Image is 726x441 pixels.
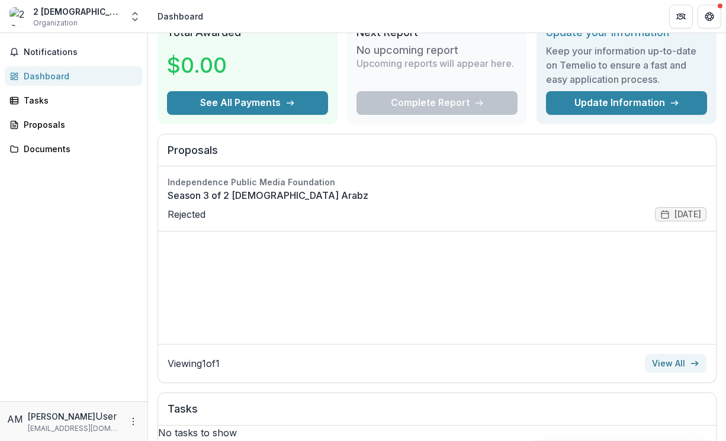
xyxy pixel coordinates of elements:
div: 2 [DEMOGRAPHIC_DATA] Arabz [33,5,122,18]
p: [EMAIL_ADDRESS][DOMAIN_NAME] [28,423,121,434]
div: Dashboard [24,70,133,82]
button: See All Payments [167,91,328,115]
h2: Proposals [168,144,706,166]
a: View All [645,354,706,373]
div: Proposals [24,118,133,131]
p: [PERSON_NAME] [28,410,95,423]
button: Notifications [5,43,143,62]
div: Dashboard [158,10,203,22]
span: Notifications [24,47,138,57]
button: Open entity switcher [127,5,143,28]
nav: breadcrumb [153,8,208,25]
p: No tasks to show [158,426,716,440]
a: Season 3 of 2 [DEMOGRAPHIC_DATA] Arabz [168,188,706,202]
a: Proposals [5,115,143,134]
div: Documents [24,143,133,155]
h3: $0.00 [167,49,227,81]
button: Get Help [698,5,721,28]
h3: Keep your information up-to-date on Temelio to ensure a fast and easy application process. [546,44,707,86]
button: More [126,414,140,429]
p: Upcoming reports will appear here. [356,56,514,70]
a: Update Information [546,91,707,115]
button: Partners [669,5,693,28]
p: Viewing 1 of 1 [168,356,220,371]
p: User [95,409,117,423]
div: Aisha Mershani [7,412,23,426]
span: Organization [33,18,78,28]
h2: Tasks [168,403,706,425]
div: Tasks [24,94,133,107]
h3: No upcoming report [356,44,458,57]
a: Documents [5,139,143,159]
a: Tasks [5,91,143,110]
img: 2 Queer Arabz [9,7,28,26]
a: Dashboard [5,66,143,86]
